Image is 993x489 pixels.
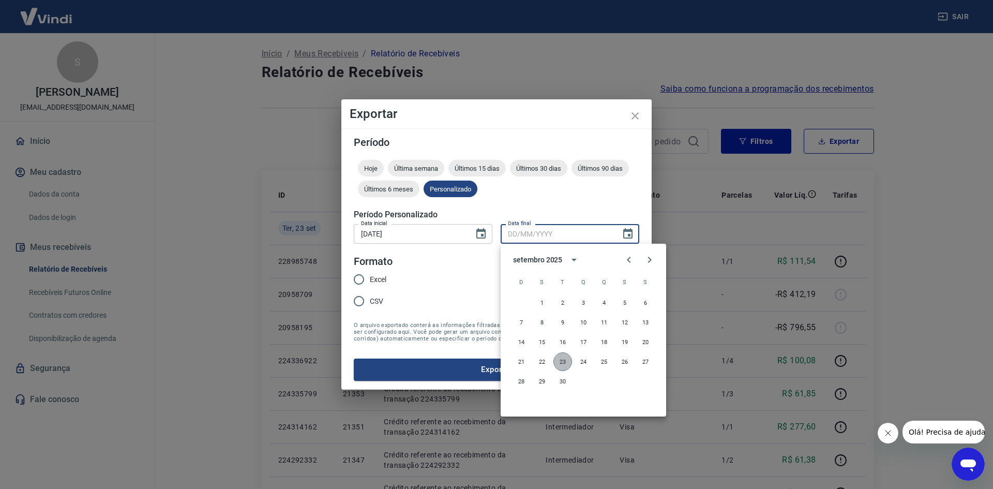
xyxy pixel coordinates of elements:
[354,322,639,342] span: O arquivo exportado conterá as informações filtradas na tela anterior com exceção do período que ...
[501,224,613,243] input: DD/MM/YYYY
[370,296,383,307] span: CSV
[358,165,384,172] span: Hoje
[361,219,387,227] label: Data inicial
[553,333,572,351] button: 16
[574,313,593,332] button: 10
[512,352,531,371] button: 21
[512,313,531,332] button: 7
[636,293,655,312] button: 6
[533,293,551,312] button: 1
[512,333,531,351] button: 14
[358,160,384,176] div: Hoje
[553,293,572,312] button: 2
[595,272,613,292] span: quinta-feira
[6,7,87,16] span: Olá! Precisa de ajuda?
[615,313,634,332] button: 12
[595,333,613,351] button: 18
[615,333,634,351] button: 19
[354,224,467,243] input: DD/MM/YYYY
[615,272,634,292] span: sexta-feira
[636,333,655,351] button: 20
[574,293,593,312] button: 3
[448,165,506,172] span: Últimos 15 dias
[615,293,634,312] button: 5
[358,185,419,193] span: Últimos 6 meses
[571,160,629,176] div: Últimos 90 dias
[595,313,613,332] button: 11
[553,272,572,292] span: terça-feira
[533,313,551,332] button: 8
[636,352,655,371] button: 27
[388,160,444,176] div: Última semana
[574,352,593,371] button: 24
[471,224,491,244] button: Choose date, selected date is 22 de set de 2025
[354,359,639,380] button: Exportar
[619,249,639,270] button: Previous month
[354,254,393,269] legend: Formato
[370,274,386,285] span: Excel
[510,165,567,172] span: Últimos 30 dias
[350,108,643,120] h4: Exportar
[553,352,572,371] button: 23
[354,137,639,147] h5: Período
[448,160,506,176] div: Últimos 15 dias
[902,421,985,443] iframe: Mensagem da empresa
[878,423,898,443] iframe: Fechar mensagem
[618,224,638,244] button: Choose date
[354,210,639,220] h5: Período Personalizado
[574,272,593,292] span: quarta-feira
[424,181,477,197] div: Personalizado
[388,165,444,172] span: Última semana
[424,185,477,193] span: Personalizado
[636,313,655,332] button: 13
[510,160,567,176] div: Últimos 30 dias
[533,333,551,351] button: 15
[639,249,660,270] button: Next month
[952,448,985,481] iframe: Botão para abrir a janela de mensagens
[565,251,583,269] button: calendar view is open, switch to year view
[533,372,551,391] button: 29
[636,272,655,292] span: sábado
[512,272,531,292] span: domingo
[508,219,531,227] label: Data final
[595,352,613,371] button: 25
[358,181,419,197] div: Últimos 6 meses
[615,352,634,371] button: 26
[533,272,551,292] span: segunda-feira
[595,293,613,312] button: 4
[623,103,648,128] button: close
[553,313,572,332] button: 9
[574,333,593,351] button: 17
[513,255,562,265] div: setembro 2025
[533,352,551,371] button: 22
[512,372,531,391] button: 28
[553,372,572,391] button: 30
[571,165,629,172] span: Últimos 90 dias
